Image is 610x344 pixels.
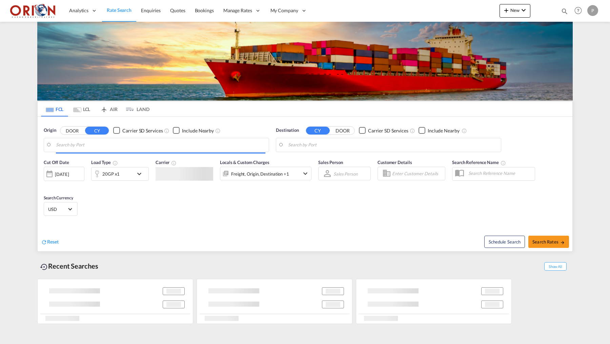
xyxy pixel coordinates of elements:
span: Origin [44,127,56,134]
md-icon: Unchecked: Ignores neighbouring ports when fetching rates.Checked : Includes neighbouring ports w... [462,128,467,133]
md-icon: icon-arrow-right [560,240,565,245]
md-icon: icon-chevron-down [301,169,309,178]
button: CY [306,127,330,134]
div: icon-magnify [561,7,568,18]
span: Rate Search [107,7,131,13]
md-icon: icon-magnify [561,7,568,15]
span: Carrier [156,160,177,165]
md-icon: icon-backup-restore [40,263,48,271]
div: [DATE] [44,167,84,181]
md-select: Sales Person [333,169,359,179]
span: Search Reference Name [452,160,506,165]
div: Help [572,5,587,17]
span: Load Type [91,160,118,165]
span: My Company [270,7,298,14]
div: icon-refreshReset [41,238,59,246]
button: DOOR [60,127,84,134]
div: 20GP x1 [102,169,120,179]
span: Search Currency [44,195,73,200]
span: Cut Off Date [44,160,69,165]
div: Include Nearby [428,127,460,134]
span: New [502,7,528,13]
md-tab-item: AIR [95,102,122,116]
md-icon: icon-information-outline [113,160,118,166]
input: Search Reference Name [465,168,535,178]
div: Freight Origin Destination Factory Stuffing [231,169,289,179]
span: Enquiries [141,7,161,13]
div: Carrier SD Services [122,127,163,134]
md-tab-item: LAND [122,102,149,116]
md-checkbox: Checkbox No Ink [113,127,163,134]
span: Help [572,5,584,16]
span: Analytics [69,7,88,14]
span: Bookings [195,7,214,13]
div: Carrier SD Services [368,127,408,134]
md-select: Select Currency: $ USDUnited States Dollar [47,204,74,214]
span: Show All [544,262,567,271]
md-icon: icon-airplane [100,105,108,110]
input: Search by Port [56,140,265,150]
span: Customer Details [378,160,412,165]
button: Note: By default Schedule search will only considerorigin ports, destination ports and cut off da... [484,236,525,248]
md-checkbox: Checkbox No Ink [359,127,408,134]
md-icon: Your search will be saved by the below given name [501,160,506,166]
md-icon: icon-refresh [41,239,47,245]
iframe: Chat [581,313,605,339]
input: Search by Port [288,140,497,150]
div: Origin DOOR CY Checkbox No InkUnchecked: Search for CY (Container Yard) services for all selected... [38,117,572,251]
md-pagination-wrapper: Use the left and right arrow keys to navigate between tabs [41,102,149,116]
span: Search Rates [532,239,565,245]
md-tab-item: LCL [68,102,95,116]
div: P [587,5,598,16]
span: Reset [47,239,59,245]
div: Include Nearby [182,127,214,134]
div: Recent Searches [37,258,101,274]
span: USD [48,206,67,212]
md-icon: The selected Trucker/Carrierwill be displayed in the rate results If the rates are from another f... [171,160,177,166]
div: [DATE] [55,171,69,177]
div: 20GP x1icon-chevron-down [91,167,149,181]
div: Freight Origin Destination Factory Stuffingicon-chevron-down [220,167,311,180]
md-checkbox: Checkbox No Ink [419,127,460,134]
img: 2c36fa60c4e911ed9fceb5e2556746cc.JPG [10,3,56,18]
span: Destination [276,127,299,134]
md-icon: icon-plus 400-fg [502,6,510,14]
md-icon: Unchecked: Ignores neighbouring ports when fetching rates.Checked : Includes neighbouring ports w... [215,128,221,133]
md-icon: icon-chevron-down [520,6,528,14]
md-icon: icon-chevron-down [135,170,147,178]
button: CY [85,127,109,134]
span: Quotes [170,7,185,13]
button: DOOR [331,127,354,134]
button: icon-plus 400-fgNewicon-chevron-down [500,4,530,18]
md-icon: Unchecked: Search for CY (Container Yard) services for all selected carriers.Checked : Search for... [410,128,415,133]
span: Sales Person [318,160,343,165]
button: Search Ratesicon-arrow-right [528,236,569,248]
md-icon: Unchecked: Search for CY (Container Yard) services for all selected carriers.Checked : Search for... [164,128,169,133]
span: Locals & Custom Charges [220,160,269,165]
img: LCL+%26+FCL+BACKGROUND.png [37,22,573,101]
md-datepicker: Select [44,180,49,189]
md-checkbox: Checkbox No Ink [173,127,214,134]
input: Enter Customer Details [392,168,443,179]
span: Manage Rates [223,7,252,14]
md-tab-item: FCL [41,102,68,116]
